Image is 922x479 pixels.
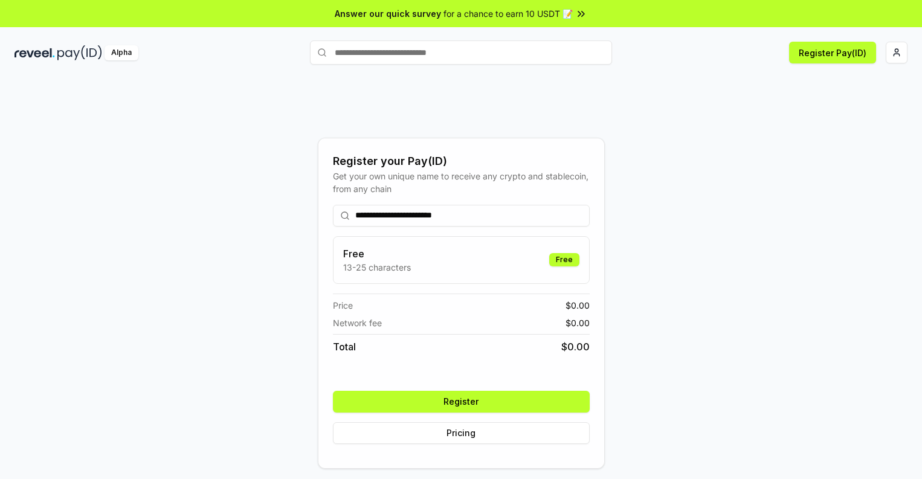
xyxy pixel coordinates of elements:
[333,153,590,170] div: Register your Pay(ID)
[333,339,356,354] span: Total
[566,299,590,312] span: $ 0.00
[335,7,441,20] span: Answer our quick survey
[333,299,353,312] span: Price
[566,317,590,329] span: $ 0.00
[105,45,138,60] div: Alpha
[57,45,102,60] img: pay_id
[333,317,382,329] span: Network fee
[343,246,411,261] h3: Free
[333,170,590,195] div: Get your own unique name to receive any crypto and stablecoin, from any chain
[333,391,590,413] button: Register
[443,7,573,20] span: for a chance to earn 10 USDT 📝
[549,253,579,266] div: Free
[561,339,590,354] span: $ 0.00
[343,261,411,274] p: 13-25 characters
[15,45,55,60] img: reveel_dark
[333,422,590,444] button: Pricing
[789,42,876,63] button: Register Pay(ID)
